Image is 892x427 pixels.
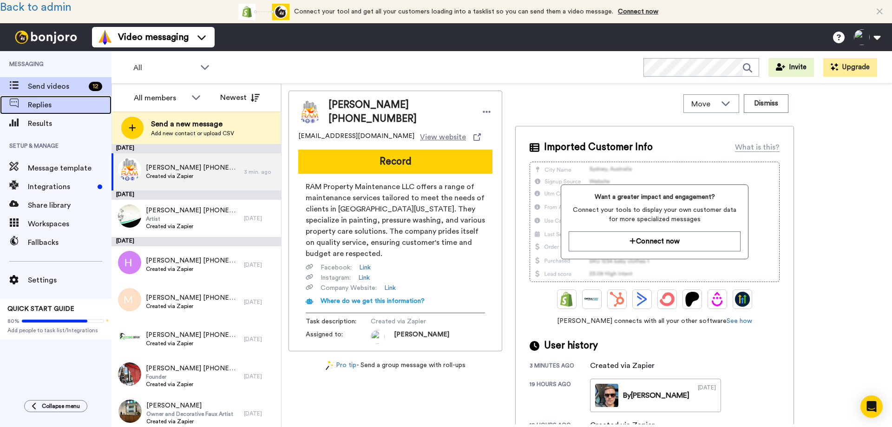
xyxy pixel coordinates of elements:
span: [PERSON_NAME] [PHONE_NUMBER] [146,293,239,302]
div: [DATE] [244,261,276,269]
img: magic-wand.svg [326,361,334,370]
img: Shopify [559,292,574,307]
span: [EMAIL_ADDRESS][DOMAIN_NAME] [298,131,414,143]
div: [DATE] [111,237,281,246]
span: [PERSON_NAME] connects with all your other software [530,316,780,326]
div: [DATE] [698,384,716,407]
a: By[PERSON_NAME][DATE] [590,379,721,412]
span: Want a greater impact and engagement? [569,192,740,202]
a: Link [384,283,396,293]
span: QUICK START GUIDE [7,306,74,312]
img: 0016da86-70e5-45a2-b5aa-84b78a2c72f8.jpg [118,204,141,228]
div: 19 hours ago [530,381,590,412]
span: 80% [7,317,20,325]
span: Created via Zapier [146,172,239,180]
span: Where do we get this information? [321,298,425,304]
span: Owner and Decorative Faux Artist [146,410,233,418]
a: View website [420,131,481,143]
div: [DATE] [111,191,281,200]
span: Created via Zapier [371,317,459,326]
span: Send videos [28,81,85,92]
div: Created via Zapier [590,360,655,371]
img: ConvertKit [660,292,675,307]
span: Created via Zapier [146,340,239,347]
span: All [133,62,196,73]
a: Link [359,263,371,272]
img: b77283e5-b7dc-4929-8a9f-7ddf19a8947e-thumb.jpg [595,384,618,407]
span: Facebook : [321,263,352,272]
img: vm-color.svg [98,30,112,45]
div: What is this? [735,142,780,153]
span: Add new contact or upload CSV [151,130,234,137]
img: 8910e0c2-0afb-4a49-aac4-2d89f2c39533.jpg [118,400,142,423]
span: [PERSON_NAME] [PHONE_NUMBER] [146,256,239,265]
button: Dismiss [744,94,788,113]
div: 3 minutes ago [530,362,590,371]
span: Settings [28,275,111,286]
img: bj-logo-header-white.svg [11,31,81,44]
div: [DATE] [244,410,276,417]
span: Results [28,118,111,129]
span: RAM Property Maintenance LLC offers a range of maintenance services tailored to meet the needs of... [306,181,485,259]
span: Connect your tools to display your own customer data for more specialized messages [569,205,740,224]
span: Fallbacks [28,237,111,248]
button: Record [298,150,492,174]
img: Ontraport [584,292,599,307]
img: ActiveCampaign [635,292,649,307]
div: [DATE] [244,373,276,380]
span: View website [420,131,466,143]
div: animation [238,4,289,20]
img: Hubspot [610,292,624,307]
span: Share library [28,200,111,211]
span: Video messaging [118,31,189,44]
div: Open Intercom Messenger [860,395,883,418]
span: [PERSON_NAME] [PHONE_NUMBER] [146,330,239,340]
span: Created via Zapier [146,302,239,310]
img: h+.png [118,251,141,274]
span: Instagram : [321,273,351,282]
button: Collapse menu [24,400,87,412]
span: Workspaces [28,218,111,230]
div: All members [134,92,187,104]
div: 12 [89,82,102,91]
div: 3 min. ago [244,168,276,176]
div: [DATE] [244,215,276,222]
a: Pro tip [326,361,356,370]
img: e5b6883b-6d74-4081-bd6a-b9eace0a742e.png [118,158,141,181]
div: [DATE] [111,144,281,153]
div: Tooltip anchor [103,316,111,325]
span: Imported Customer Info [544,140,653,154]
img: GoHighLevel [735,292,750,307]
a: Connect now [618,8,658,15]
span: Move [691,99,716,110]
img: a36ea59d-c261-42b8-8745-a09a0216af84.jpg [118,362,141,386]
span: Message template [28,163,111,174]
button: Connect now [569,231,740,251]
img: Patreon [685,292,700,307]
span: User history [544,339,598,353]
img: Image of Robyn +14073837394 [298,100,321,124]
span: Integrations [28,181,94,192]
span: [PERSON_NAME] [146,401,233,410]
span: Replies [28,99,111,111]
div: [DATE] [244,335,276,343]
span: Created via Zapier [146,418,233,425]
span: [PERSON_NAME] [PHONE_NUMBER] [146,163,239,172]
img: ALV-UjV7-qRHClO42Pkq--IBhr5uu29Z-3sPbSoawgFNwt-TTaWH0WIEoYBijnSk219F5IMYy_clIshpKlzOKYyFoCqn4Jw48... [371,330,385,344]
button: Newest [213,88,267,107]
a: See how [727,318,752,324]
span: Company Website : [321,283,377,293]
span: Add people to task list/Integrations [7,327,104,334]
span: [PERSON_NAME] [394,330,449,344]
img: Drip [710,292,725,307]
div: - Send a group message with roll-ups [289,361,502,370]
button: Invite [768,58,814,77]
div: By [PERSON_NAME] [623,390,689,401]
img: m+.png [118,288,141,311]
div: [DATE] [244,298,276,306]
span: Connect your tool and get all your customers loading into a tasklist so you can send them a video... [294,8,613,15]
span: Task description : [306,317,371,326]
span: Founder [146,373,239,381]
span: Assigned to: [306,330,371,344]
